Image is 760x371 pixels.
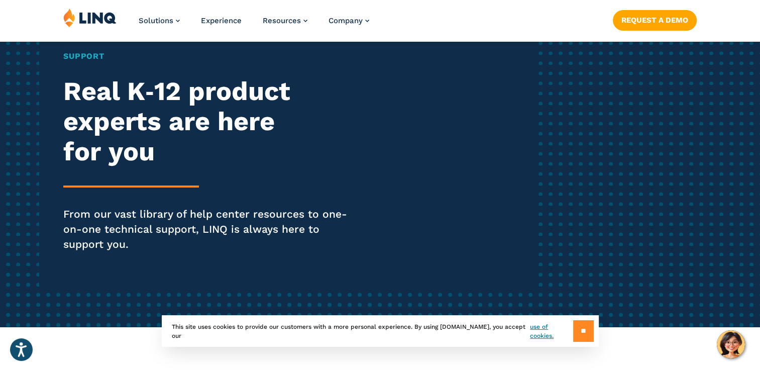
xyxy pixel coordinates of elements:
[613,10,697,30] a: Request a Demo
[329,16,369,25] a: Company
[263,16,301,25] span: Resources
[139,16,180,25] a: Solutions
[263,16,307,25] a: Resources
[162,315,599,347] div: This site uses cookies to provide our customers with a more personal experience. By using [DOMAIN...
[329,16,363,25] span: Company
[530,322,573,340] a: use of cookies.
[63,207,356,252] p: From our vast library of help center resources to one-on-one technical support, LINQ is always he...
[63,76,356,166] h2: Real K‑12 product experts are here for you
[139,8,369,41] nav: Primary Navigation
[613,8,697,30] nav: Button Navigation
[201,16,242,25] a: Experience
[63,50,356,62] h1: Support
[717,330,745,358] button: Hello, have a question? Let’s chat.
[139,16,173,25] span: Solutions
[63,8,117,27] img: LINQ | K‑12 Software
